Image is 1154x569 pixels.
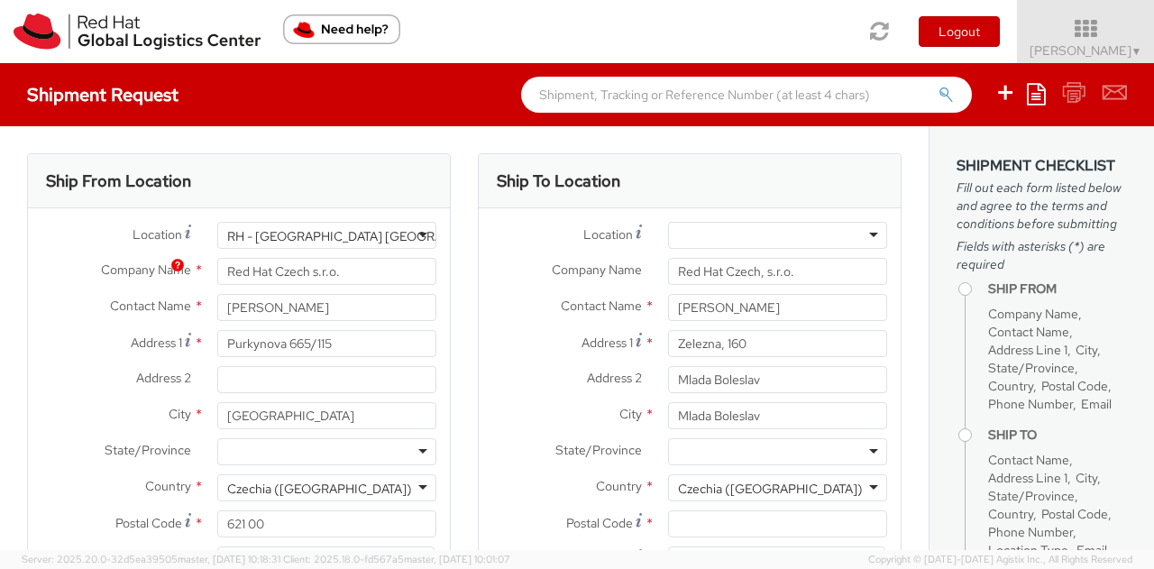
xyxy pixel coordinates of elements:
[46,172,191,190] h3: Ship From Location
[957,237,1127,273] span: Fields with asterisks (*) are required
[988,470,1067,486] span: Address Line 1
[583,226,633,243] span: Location
[678,480,863,498] div: Czechia ([GEOGRAPHIC_DATA])
[988,378,1033,394] span: Country
[178,553,280,565] span: master, [DATE] 10:18:31
[988,324,1069,340] span: Contact Name
[1131,44,1142,59] span: ▼
[115,515,182,531] span: Postal Code
[988,428,1127,442] h4: Ship To
[227,480,412,498] div: Czechia ([GEOGRAPHIC_DATA])
[566,515,633,531] span: Postal Code
[561,298,642,314] span: Contact Name
[988,282,1127,296] h4: Ship From
[283,553,510,565] span: Client: 2025.18.0-fd567a5
[497,172,620,190] h3: Ship To Location
[404,553,510,565] span: master, [DATE] 10:01:07
[169,406,191,422] span: City
[919,16,1000,47] button: Logout
[957,158,1127,174] h3: Shipment Checklist
[136,370,191,386] span: Address 2
[1030,42,1142,59] span: [PERSON_NAME]
[552,262,642,278] span: Company Name
[521,77,972,113] input: Shipment, Tracking or Reference Number (at least 4 chars)
[957,179,1127,233] span: Fill out each form listed below and agree to the terms and conditions before submitting
[988,306,1078,322] span: Company Name
[1081,396,1112,412] span: Email
[131,335,182,351] span: Address 1
[988,506,1033,522] span: Country
[555,442,642,458] span: State/Province
[105,442,191,458] span: State/Province
[101,262,191,278] span: Company Name
[587,370,642,386] span: Address 2
[283,14,400,44] button: Need help?
[988,488,1075,504] span: State/Province
[1076,342,1097,358] span: City
[988,360,1075,376] span: State/Province
[988,452,1069,468] span: Contact Name
[14,14,261,50] img: rh-logistics-00dfa346123c4ec078e1.svg
[110,298,191,314] span: Contact Name
[596,478,642,494] span: Country
[1076,542,1107,558] span: Email
[988,524,1073,540] span: Phone Number
[22,553,280,565] span: Server: 2025.20.0-32d5ea39505
[133,226,182,243] span: Location
[582,335,633,351] span: Address 1
[1076,470,1097,486] span: City
[27,85,179,105] h4: Shipment Request
[988,542,1068,558] span: Location Type
[988,396,1073,412] span: Phone Number
[1041,378,1108,394] span: Postal Code
[619,406,642,422] span: City
[868,553,1132,567] span: Copyright © [DATE]-[DATE] Agistix Inc., All Rights Reserved
[227,227,532,245] div: RH - [GEOGRAPHIC_DATA] [GEOGRAPHIC_DATA] - C
[145,478,191,494] span: Country
[1041,506,1108,522] span: Postal Code
[988,342,1067,358] span: Address Line 1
